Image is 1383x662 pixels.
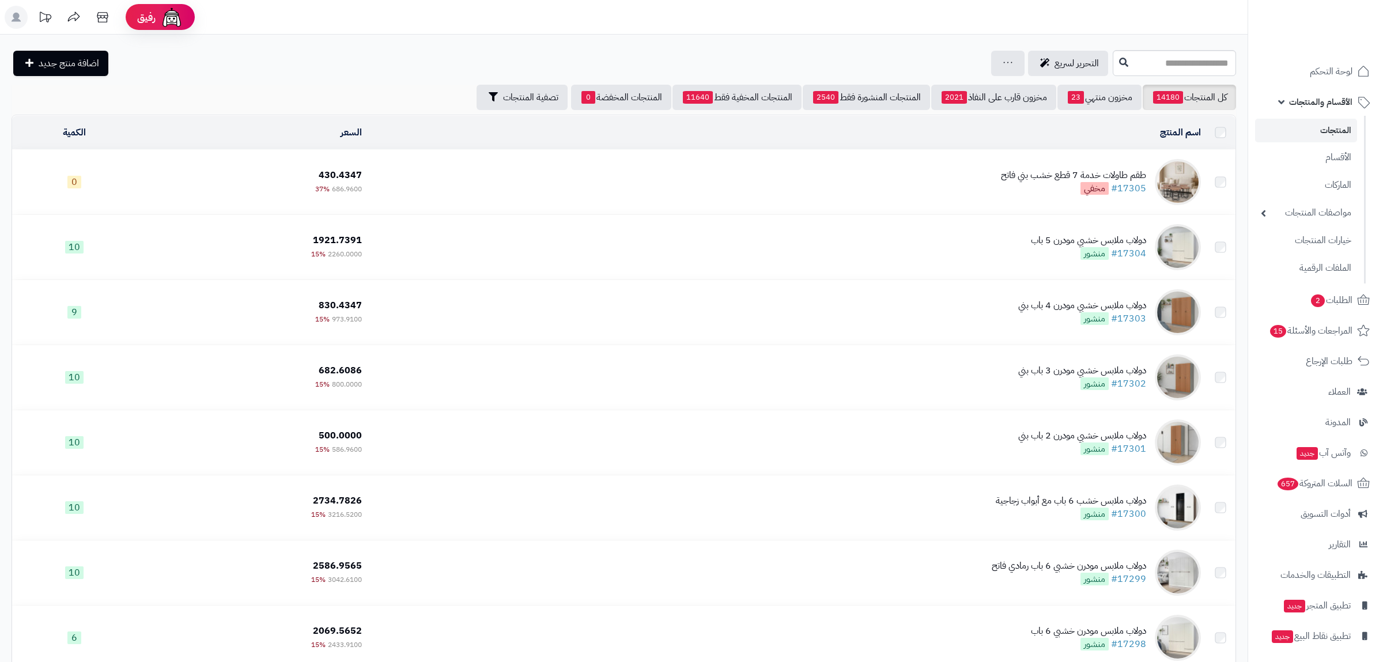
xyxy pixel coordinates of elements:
img: طقم طاولات خدمة 7 قطع خشب بني فاتح [1155,159,1201,205]
span: جديد [1272,630,1293,643]
a: وآتس آبجديد [1255,439,1376,467]
img: دولاب ملابس مودرن خشبي 6 باب رمادي فاتح [1155,550,1201,596]
img: ai-face.png [160,6,183,29]
a: المنتجات المخفضة0 [571,85,671,110]
span: التقارير [1329,536,1351,553]
span: اضافة منتج جديد [39,56,99,70]
div: دولاب ملابس خشبي مودرن 2 باب بني [1018,429,1146,442]
a: الملفات الرقمية [1255,256,1357,281]
a: #17302 [1111,377,1146,391]
a: الطلبات2 [1255,286,1376,314]
a: المراجعات والأسئلة15 [1255,317,1376,345]
span: رفيق [137,10,156,24]
a: #17305 [1111,181,1146,195]
a: مخزون منتهي23 [1057,85,1142,110]
span: 800.0000 [332,379,362,389]
img: دولاب ملابس خشبي مودرن 3 باب بني [1155,354,1201,400]
span: 10 [65,566,84,579]
a: أدوات التسويق [1255,500,1376,528]
a: #17304 [1111,247,1146,260]
a: #17300 [1111,507,1146,521]
span: طلبات الإرجاع [1306,353,1352,369]
span: مخفي [1080,182,1109,195]
span: المدونة [1325,414,1351,430]
a: التطبيقات والخدمات [1255,561,1376,589]
span: منشور [1080,638,1109,650]
a: المنتجات المخفية فقط11640 [672,85,802,110]
span: لوحة التحكم [1310,63,1352,80]
span: 686.9600 [332,184,362,194]
span: التحرير لسريع [1055,56,1099,70]
span: 10 [65,371,84,384]
a: اسم المنتج [1160,126,1201,139]
span: 23 [1068,91,1084,104]
span: 15% [311,574,326,585]
a: خيارات المنتجات [1255,228,1357,253]
img: دولاب ملابس مودرن خشبي 6 باب [1155,615,1201,661]
span: 10 [65,436,84,449]
span: منشور [1080,377,1109,390]
span: 430.4347 [319,168,362,182]
span: جديد [1284,600,1305,612]
span: 830.4347 [319,298,362,312]
span: 6 [67,631,81,644]
span: 2021 [942,91,967,104]
a: المدونة [1255,408,1376,436]
a: كل المنتجات14180 [1143,85,1236,110]
img: دولاب ملابس خشبي مودرن 2 باب بني [1155,419,1201,466]
span: 2069.5652 [313,624,362,638]
span: 14180 [1153,91,1183,104]
span: 15% [315,314,330,324]
a: المنتجات المنشورة فقط2540 [803,85,930,110]
a: مخزون قارب على النفاذ2021 [931,85,1056,110]
span: الطلبات [1310,292,1352,308]
span: 1921.7391 [313,233,362,247]
span: 500.0000 [319,429,362,442]
span: 15% [315,444,330,455]
div: طقم طاولات خدمة 7 قطع خشب بني فاتح [1001,169,1146,182]
span: تطبيق نقاط البيع [1271,628,1351,644]
span: العملاء [1328,384,1351,400]
span: 2 [1310,294,1325,308]
span: جديد [1297,447,1318,460]
a: التحرير لسريع [1028,51,1108,76]
span: 15% [311,249,326,259]
img: logo-2.png [1305,10,1372,34]
span: 9 [67,306,81,319]
span: منشور [1080,442,1109,455]
div: دولاب ملابس خشب 6 باب مع أبواب زجاجية [996,494,1146,508]
span: 11640 [683,91,713,104]
img: دولاب ملابس خشبي مودرن 4 باب بني [1155,289,1201,335]
span: 15% [311,509,326,520]
span: 15% [315,379,330,389]
div: دولاب ملابس خشبي مودرن 3 باب بني [1018,364,1146,377]
span: 15 [1269,324,1287,338]
span: 2260.0000 [328,249,362,259]
a: الكمية [63,126,86,139]
a: تحديثات المنصة [31,6,59,32]
span: 2734.7826 [313,494,362,508]
img: دولاب ملابس خشب 6 باب مع أبواب زجاجية [1155,485,1201,531]
a: الماركات [1255,173,1357,198]
div: دولاب ملابس خشبي مودرن 5 باب [1031,234,1146,247]
span: 586.9600 [332,444,362,455]
div: دولاب ملابس خشبي مودرن 4 باب بني [1018,299,1146,312]
span: 0 [581,91,595,104]
span: 10 [65,501,84,514]
a: #17298 [1111,637,1146,651]
span: 2586.9565 [313,559,362,573]
span: أدوات التسويق [1301,506,1351,522]
span: تصفية المنتجات [503,90,558,104]
a: اضافة منتج جديد [13,51,108,76]
a: الأقسام [1255,145,1357,170]
span: 3042.6100 [328,574,362,585]
span: 657 [1276,477,1299,491]
button: تصفية المنتجات [477,85,568,110]
a: طلبات الإرجاع [1255,347,1376,375]
span: 2540 [813,91,838,104]
span: المراجعات والأسئلة [1269,323,1352,339]
span: 0 [67,176,81,188]
div: دولاب ملابس مودرن خشبي 6 باب رمادي فاتح [992,559,1146,573]
span: منشور [1080,508,1109,520]
a: #17301 [1111,442,1146,456]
